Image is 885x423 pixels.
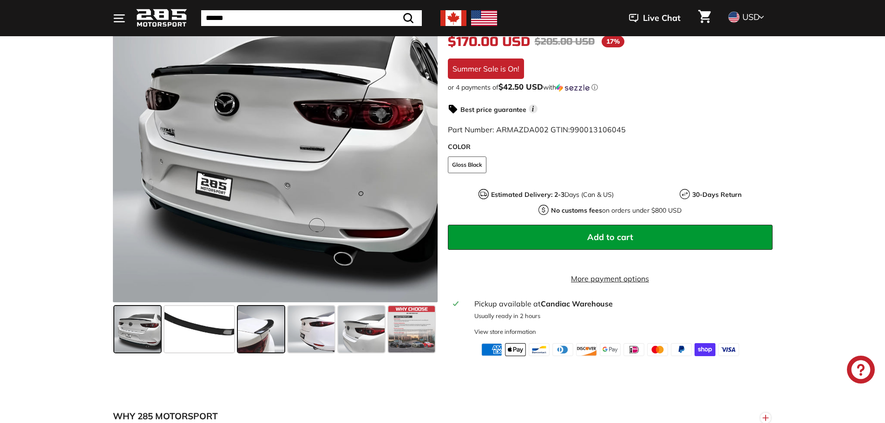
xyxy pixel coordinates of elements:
[448,142,773,152] label: COLOR
[671,343,692,356] img: paypal
[643,12,681,24] span: Live Chat
[448,225,773,250] button: Add to cart
[570,125,626,134] span: 990013106045
[474,298,767,309] div: Pickup available at
[692,190,741,199] strong: 30-Days Return
[529,104,538,113] span: i
[742,12,760,22] span: USD
[448,125,626,134] span: Part Number: ARMAZDA002 GTIN:
[602,36,624,47] span: 17%
[587,232,633,242] span: Add to cart
[623,343,644,356] img: ideal
[529,343,550,356] img: bancontact
[136,7,187,29] img: Logo_285_Motorsport_areodynamics_components
[695,343,715,356] img: shopify_pay
[535,36,595,47] span: $205.00 USD
[693,2,716,34] a: Cart
[491,190,564,199] strong: Estimated Delivery: 2-3
[844,356,878,386] inbox-online-store-chat: Shopify online store chat
[647,343,668,356] img: master
[448,83,773,92] div: or 4 payments of$42.50 USDwithSezzle Click to learn more about Sezzle
[551,206,602,215] strong: No customs fees
[576,343,597,356] img: discover
[491,190,614,200] p: Days (Can & US)
[551,206,682,215] p: on orders under $800 USD
[556,84,590,92] img: Sezzle
[448,34,530,50] span: $170.00 USD
[541,299,613,308] strong: Candiac Warehouse
[481,343,502,356] img: american_express
[474,312,767,320] p: Usually ready in 2 hours
[552,343,573,356] img: diners_club
[498,82,543,91] span: $42.50 USD
[600,343,621,356] img: google_pay
[617,7,693,30] button: Live Chat
[448,273,773,284] a: More payment options
[448,59,524,79] div: Summer Sale is On!
[474,327,536,336] div: View store information
[718,343,739,356] img: visa
[201,10,422,26] input: Search
[448,83,773,92] div: or 4 payments of with
[505,343,526,356] img: apple_pay
[460,105,526,114] strong: Best price guarantee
